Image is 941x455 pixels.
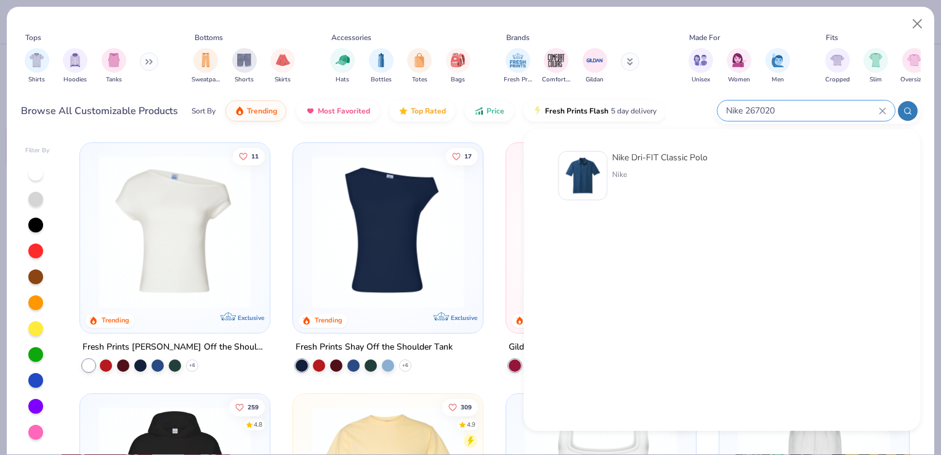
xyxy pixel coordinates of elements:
[371,75,392,84] span: Bottles
[232,48,257,84] button: filter button
[248,404,259,410] span: 259
[765,48,790,84] div: filter for Men
[725,104,879,118] input: Try "T-Shirt"
[451,314,477,322] span: Exclusive
[83,340,267,355] div: Fresh Prints [PERSON_NAME] Off the Shoulder Top
[369,48,394,84] button: filter button
[25,48,49,84] div: filter for Shirts
[446,48,470,84] div: filter for Bags
[586,51,604,70] img: Gildan Image
[464,153,472,159] span: 17
[583,48,607,84] button: filter button
[106,75,122,84] span: Tanks
[509,340,693,355] div: Gildan Adult Heavy Blend 8 Oz. 50/50 Hooded Sweatshirt
[407,48,432,84] button: filter button
[254,420,263,429] div: 4.8
[238,314,264,322] span: Exclusive
[192,48,220,84] div: filter for Sweatpants
[446,48,470,84] button: filter button
[825,75,850,84] span: Cropped
[900,48,928,84] div: filter for Oversized
[247,106,277,116] span: Trending
[107,53,121,67] img: Tanks Image
[235,75,254,84] span: Shorts
[542,48,570,84] div: filter for Comfort Colors
[330,48,355,84] div: filter for Hats
[92,155,257,308] img: a1c94bf0-cbc2-4c5c-96ec-cab3b8502a7f
[235,106,244,116] img: trending.gif
[900,48,928,84] button: filter button
[25,48,49,84] button: filter button
[413,53,426,67] img: Totes Image
[192,75,220,84] span: Sweatpants
[727,48,751,84] div: filter for Women
[732,53,746,67] img: Women Image
[275,75,291,84] span: Skirts
[398,106,408,116] img: TopRated.gif
[563,157,602,195] img: dfc7bb9a-27cb-44e4-8f3e-15586689f92a
[389,100,455,121] button: Top Rated
[612,169,708,180] div: Nike
[542,75,570,84] span: Comfort Colors
[612,151,708,164] div: Nike Dri-FIT Classic Polo
[467,420,475,429] div: 4.9
[504,48,532,84] button: filter button
[451,75,465,84] span: Bags
[331,32,371,43] div: Accessories
[451,53,464,67] img: Bags Image
[25,32,41,43] div: Tops
[689,32,720,43] div: Made For
[771,53,785,67] img: Men Image
[863,48,888,84] div: filter for Slim
[547,51,565,70] img: Comfort Colors Image
[825,48,850,84] div: filter for Cropped
[869,53,882,67] img: Slim Image
[826,32,838,43] div: Fits
[689,48,713,84] button: filter button
[63,75,87,84] span: Hoodies
[374,53,388,67] img: Bottles Image
[693,53,708,67] img: Unisex Image
[63,48,87,84] button: filter button
[900,75,928,84] span: Oversized
[318,106,370,116] span: Most Favorited
[586,75,604,84] span: Gildan
[407,48,432,84] div: filter for Totes
[305,155,470,308] img: 5716b33b-ee27-473a-ad8a-9b8687048459
[237,53,251,67] img: Shorts Image
[233,147,265,165] button: Like
[252,153,259,159] span: 11
[296,100,379,121] button: Most Favorited
[369,48,394,84] div: filter for Bottles
[907,53,921,67] img: Oversized Image
[230,398,265,416] button: Like
[504,75,532,84] span: Fresh Prints
[189,362,195,369] span: + 6
[689,48,713,84] div: filter for Unisex
[30,53,44,67] img: Shirts Image
[25,146,50,155] div: Filter By
[21,104,178,118] div: Browse All Customizable Products
[199,53,212,67] img: Sweatpants Image
[863,48,888,84] button: filter button
[68,53,82,67] img: Hoodies Image
[232,48,257,84] div: filter for Shorts
[611,104,656,118] span: 5 day delivery
[545,106,608,116] span: Fresh Prints Flash
[772,75,784,84] span: Men
[195,32,223,43] div: Bottoms
[296,340,453,355] div: Fresh Prints Shay Off the Shoulder Tank
[270,48,295,84] div: filter for Skirts
[504,48,532,84] div: filter for Fresh Prints
[830,53,844,67] img: Cropped Image
[192,105,216,117] div: Sort By
[506,32,530,43] div: Brands
[102,48,126,84] button: filter button
[728,75,750,84] span: Women
[727,48,751,84] button: filter button
[402,362,408,369] span: + 6
[276,53,290,67] img: Skirts Image
[442,398,478,416] button: Like
[533,106,543,116] img: flash.gif
[63,48,87,84] div: filter for Hoodies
